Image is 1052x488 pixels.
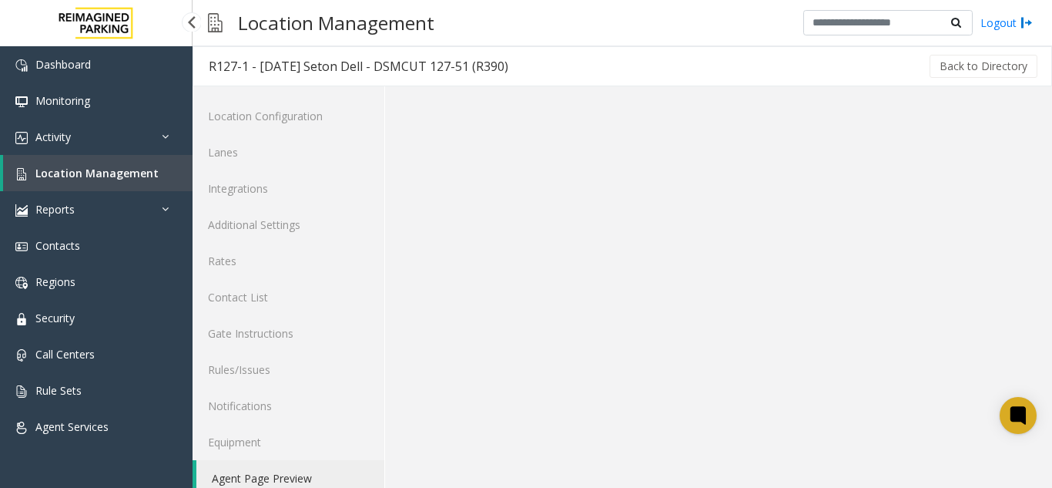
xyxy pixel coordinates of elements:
img: 'icon' [15,168,28,180]
button: Back to Directory [930,55,1037,78]
img: 'icon' [15,241,28,253]
img: 'icon' [15,204,28,217]
span: Call Centers [35,347,95,362]
img: 'icon' [15,96,28,108]
a: Rates [193,243,384,279]
span: Activity [35,130,71,144]
img: 'icon' [15,349,28,362]
img: 'icon' [15,422,28,434]
a: Notifications [193,388,384,424]
img: pageIcon [208,4,223,42]
span: Dashboard [35,57,91,72]
img: logout [1020,15,1033,31]
span: Security [35,311,75,325]
span: Location Management [35,166,159,180]
a: Gate Instructions [193,315,384,352]
a: Contact List [193,279,384,315]
img: 'icon' [15,385,28,398]
span: Agent Services [35,419,109,434]
a: Location Configuration [193,98,384,134]
div: R127-1 - [DATE] Seton Dell - DSMCUT 127-51 (R390) [209,56,508,76]
img: 'icon' [15,59,28,72]
a: Rules/Issues [193,352,384,388]
span: Rule Sets [35,383,82,398]
a: Additional Settings [193,207,384,243]
span: Regions [35,274,75,289]
a: Lanes [193,134,384,170]
a: Integrations [193,170,384,207]
img: 'icon' [15,132,28,144]
a: Logout [980,15,1033,31]
img: 'icon' [15,313,28,325]
span: Monitoring [35,93,90,108]
a: Location Management [3,155,193,191]
span: Contacts [35,238,80,253]
span: Reports [35,202,75,217]
a: Equipment [193,424,384,460]
h3: Location Management [230,4,442,42]
img: 'icon' [15,277,28,289]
